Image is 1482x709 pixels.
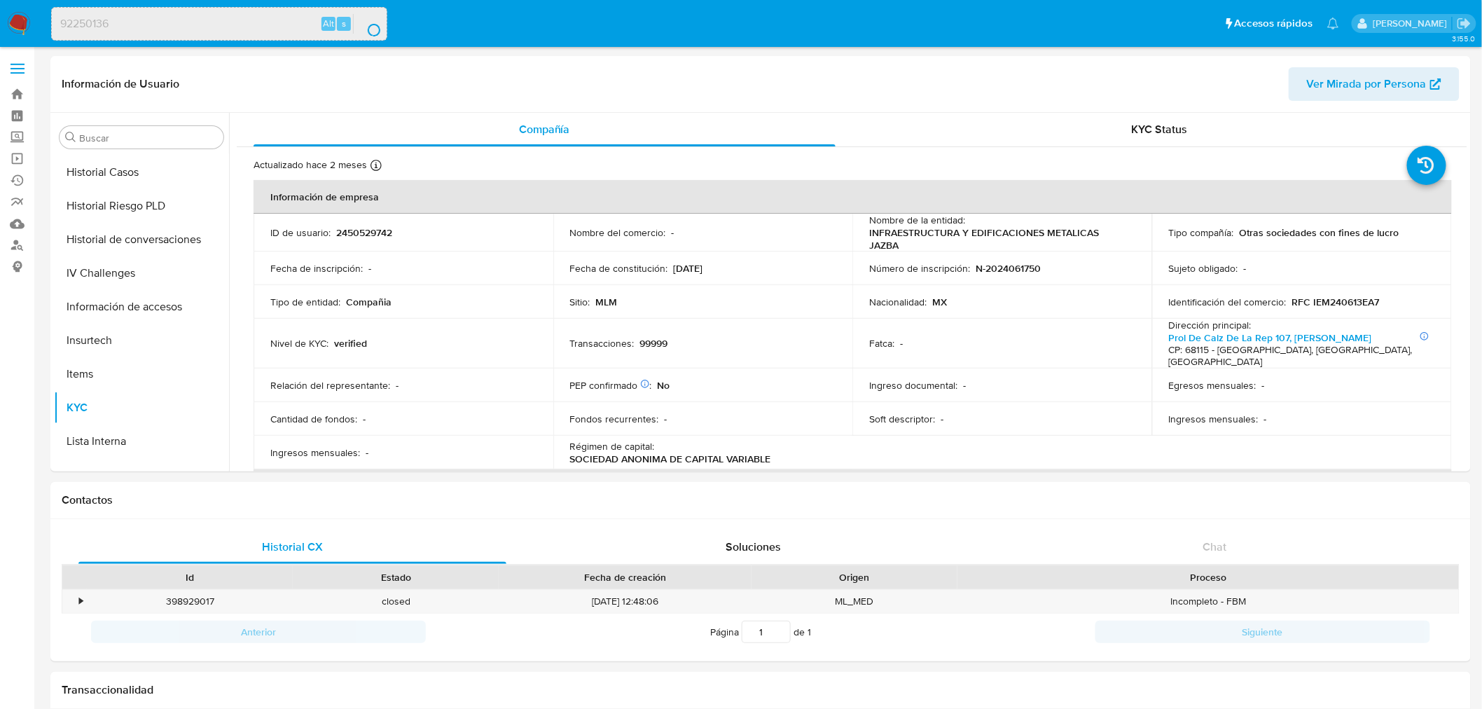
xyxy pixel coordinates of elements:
[293,590,499,613] div: closed
[62,77,179,91] h1: Información de Usuario
[254,158,367,172] p: Actualizado hace 2 meses
[808,625,811,639] span: 1
[1169,296,1287,308] p: Identificación del comercio :
[54,458,229,492] button: Listas Externas
[674,262,703,275] p: [DATE]
[368,262,371,275] p: -
[79,132,218,144] input: Buscar
[499,590,752,613] div: [DATE] 12:48:06
[54,391,229,425] button: KYC
[54,324,229,357] button: Insurtech
[869,413,935,425] p: Soft descriptor :
[1289,67,1460,101] button: Ver Mirada por Persona
[1095,621,1430,643] button: Siguiente
[262,539,323,555] span: Historial CX
[1373,17,1452,30] p: marianathalie.grajeda@mercadolibre.com.mx
[570,453,771,465] p: SOCIEDAD ANONIMA DE CAPITAL VARIABLE
[658,379,670,392] p: No
[726,539,782,555] span: Soluciones
[54,425,229,458] button: Lista Interna
[1240,226,1399,239] p: Otras sociedades con fines de lucro
[353,14,382,34] button: search-icon
[54,223,229,256] button: Historial de conversaciones
[334,337,367,350] p: verified
[303,570,489,584] div: Estado
[570,440,655,453] p: Régimen de capital :
[270,296,340,308] p: Tipo de entidad :
[1264,413,1267,425] p: -
[270,226,331,239] p: ID de usuario :
[65,132,76,143] button: Buscar
[932,296,947,308] p: MX
[1457,16,1471,31] a: Salir
[967,570,1449,584] div: Proceso
[752,590,957,613] div: ML_MED
[346,296,392,308] p: Compañia
[1169,379,1256,392] p: Egresos mensuales :
[363,413,366,425] p: -
[640,337,668,350] p: 99999
[87,590,293,613] div: 398929017
[570,226,666,239] p: Nombre del comercio :
[254,180,1452,214] th: Información de empresa
[869,262,970,275] p: Número de inscripción :
[963,379,966,392] p: -
[54,156,229,189] button: Historial Casos
[270,262,363,275] p: Fecha de inscripción :
[1235,16,1313,31] span: Accesos rápidos
[1244,262,1247,275] p: -
[596,296,618,308] p: MLM
[1262,379,1265,392] p: -
[508,570,742,584] div: Fecha de creación
[79,595,83,608] div: •
[672,226,674,239] p: -
[570,262,668,275] p: Fecha de constitución :
[1327,18,1339,29] a: Notificaciones
[941,413,943,425] p: -
[97,570,283,584] div: Id
[1292,296,1380,308] p: RFC IEM240613EA7
[270,337,328,350] p: Nivel de KYC :
[62,493,1460,507] h1: Contactos
[570,337,635,350] p: Transacciones :
[519,121,570,137] span: Compañía
[570,413,659,425] p: Fondos recurrentes :
[1169,344,1429,369] h4: CP: 68115 - [GEOGRAPHIC_DATA], [GEOGRAPHIC_DATA], [GEOGRAPHIC_DATA]
[270,379,390,392] p: Relación del representante :
[869,379,957,392] p: Ingreso documental :
[570,379,652,392] p: PEP confirmado :
[869,226,1130,252] p: INFRAESTRUCTURA Y EDIFICACIONES METALICAS JAZBA
[1169,331,1372,345] a: Prol De Calz De La Rep 107, [PERSON_NAME]
[52,15,387,33] input: Buscar usuario o caso...
[396,379,399,392] p: -
[1203,539,1227,555] span: Chat
[366,446,368,459] p: -
[270,446,360,459] p: Ingresos mensuales :
[323,17,334,30] span: Alt
[1169,319,1252,331] p: Dirección principal :
[54,357,229,391] button: Items
[342,17,346,30] span: s
[270,413,357,425] p: Cantidad de fondos :
[761,570,948,584] div: Origen
[976,262,1041,275] p: N-2024061750
[665,413,667,425] p: -
[54,290,229,324] button: Información de accesos
[1169,262,1238,275] p: Sujeto obligado :
[254,469,1452,503] th: Datos de contacto
[336,226,392,239] p: 2450529742
[1169,226,1234,239] p: Tipo compañía :
[869,214,965,226] p: Nombre de la entidad :
[869,296,927,308] p: Nacionalidad :
[54,256,229,290] button: IV Challenges
[91,621,426,643] button: Anterior
[869,337,894,350] p: Fatca :
[957,590,1459,613] div: Incompleto - FBM
[1169,413,1259,425] p: Ingresos mensuales :
[900,337,903,350] p: -
[1132,121,1188,137] span: KYC Status
[62,683,1460,697] h1: Transaccionalidad
[1307,67,1427,101] span: Ver Mirada por Persona
[710,621,811,643] span: Página de
[570,296,590,308] p: Sitio :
